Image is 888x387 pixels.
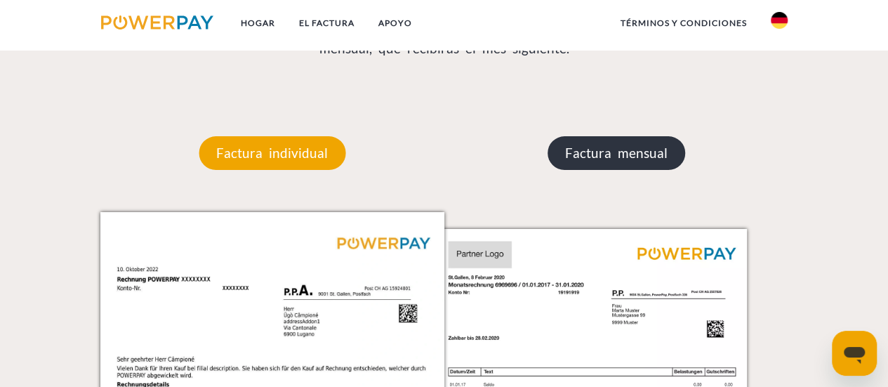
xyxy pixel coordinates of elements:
[565,145,668,161] font: Factura mensual
[286,11,366,36] a: EL FACTURA
[101,15,214,29] img: logo-powerpay.svg
[216,145,328,161] font: Factura individual
[366,11,423,36] a: APOYO
[228,11,286,36] a: Hogar
[240,18,274,28] font: Hogar
[298,18,354,28] font: EL FACTURA
[771,12,788,29] img: Delaware
[378,18,411,28] font: APOYO
[621,18,747,28] font: Términos y condiciones
[832,331,877,376] iframe: Schaltfläche zum Öffnen des Messaging-Fensters
[609,11,759,36] a: Términos y condiciones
